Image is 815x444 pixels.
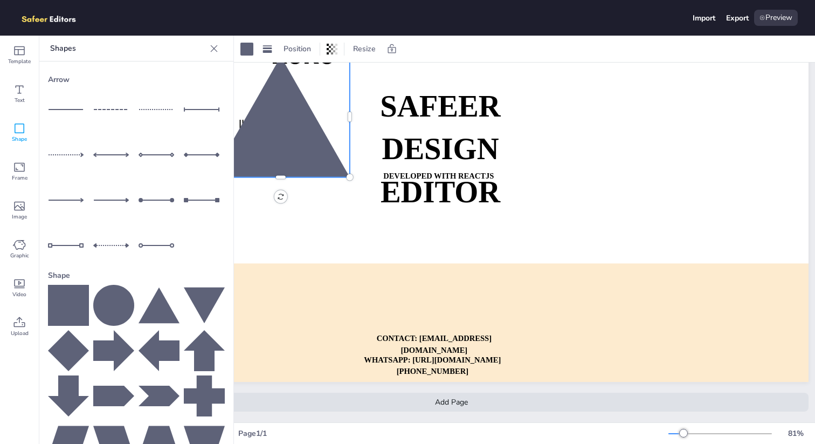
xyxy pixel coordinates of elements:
[726,13,749,23] div: Export
[12,213,27,221] span: Image
[754,10,798,26] div: Preview
[783,428,809,439] div: 81 %
[12,135,27,144] span: Shape
[17,10,92,26] img: logo.png
[364,356,501,376] strong: WHATSAPP: [URL][DOMAIN_NAME][PHONE_NUMBER]
[8,57,31,66] span: Template
[380,90,500,123] strong: SAFEER
[48,70,225,89] div: Arrow
[48,266,225,285] div: Shape
[381,132,500,208] strong: DESIGN EDITOR
[12,174,27,182] span: Frame
[10,251,29,260] span: Graphic
[94,393,809,412] div: Add Page
[351,44,378,54] span: Resize
[12,290,26,299] span: Video
[15,96,25,105] span: Text
[383,172,494,181] strong: DEVELOPED WITH REACTJS
[377,334,492,354] strong: CONTACT: [EMAIL_ADDRESS][DOMAIN_NAME]
[238,428,668,439] div: Page 1 / 1
[11,329,29,338] span: Upload
[693,13,715,23] div: Import
[281,44,313,54] span: Position
[50,36,205,62] p: Shapes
